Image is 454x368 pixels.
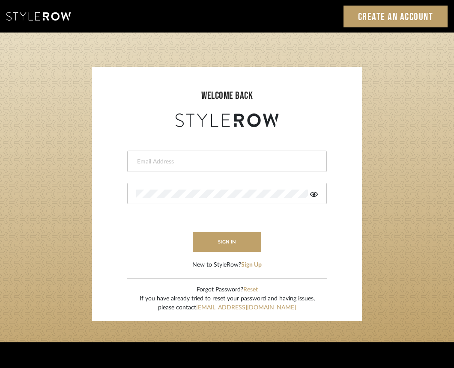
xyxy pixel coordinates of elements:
div: If you have already tried to reset your password and having issues, please contact [140,294,315,312]
div: New to StyleRow? [192,261,262,270]
a: Create an Account [343,6,448,27]
div: welcome back [101,88,353,104]
button: Sign Up [241,261,262,270]
button: Reset [243,285,258,294]
input: Email Address [136,157,316,166]
a: [EMAIL_ADDRESS][DOMAIN_NAME] [196,305,296,311]
button: sign in [193,232,261,252]
div: Forgot Password? [140,285,315,294]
